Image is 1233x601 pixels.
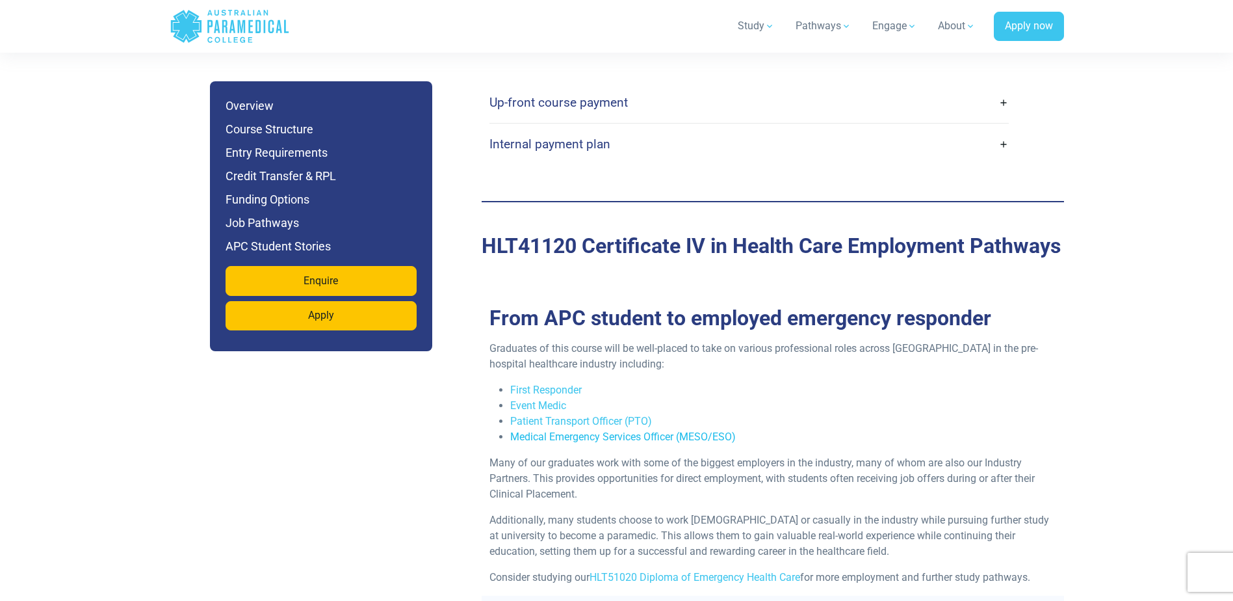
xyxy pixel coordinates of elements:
h2: Job Pathways [482,234,1064,258]
a: Australian Paramedical College [170,5,290,47]
h2: From APC student to employed emergency responder [482,306,1064,330]
p: Many of our graduates work with some of the biggest employers in the industry, many of whom are a... [489,455,1056,502]
p: Graduates of this course will be well-placed to take on various professional roles across [GEOGRA... [489,341,1056,372]
a: About [930,8,983,44]
a: Pathways [788,8,859,44]
a: Medical Emergency Services Officer (MESO/ESO) [510,431,736,443]
a: First Responder [510,384,582,396]
a: Patient Transport Officer (PTO) [510,415,652,427]
a: Study [730,8,783,44]
a: Up-front course payment [489,87,1009,118]
h4: Up-front course payment [489,95,628,110]
a: Event Medic [510,399,566,412]
a: Engage [864,8,925,44]
a: Internal payment plan [489,129,1009,159]
a: Apply now [994,12,1064,42]
h4: Internal payment plan [489,137,610,152]
p: Consider studying our for more employment and further study pathways. [489,570,1056,585]
a: HLT51020 Diploma of Emergency Health Care [590,571,800,583]
p: Additionally, many students choose to work [DEMOGRAPHIC_DATA] or casually in the industry while p... [489,513,1056,559]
